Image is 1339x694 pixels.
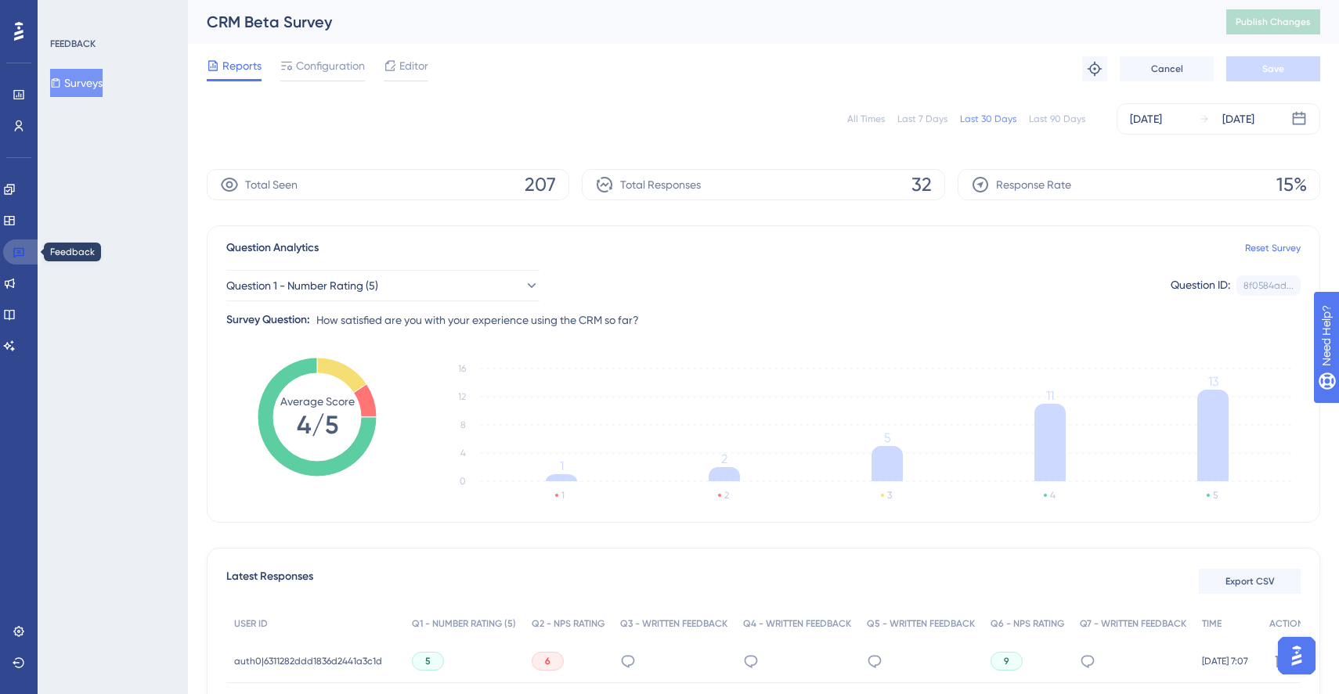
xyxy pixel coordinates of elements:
button: Question 1 - Number Rating (5) [226,270,540,301]
span: Configuration [296,56,365,75]
span: Save [1262,63,1284,75]
span: auth0|6311282ddd1836d2441a3c1d [234,655,382,667]
div: Survey Question: [226,311,310,329]
div: Last 90 Days [1029,113,1085,125]
span: Export CSV [1225,575,1275,588]
span: Latest Responses [226,567,313,595]
span: 9 [1004,655,1009,667]
button: Save [1226,56,1320,81]
div: [DATE] [1222,110,1254,128]
span: Q7 - WRITTEN FEEDBACK [1080,617,1186,630]
span: 15% [1276,172,1307,197]
text: 1 [561,490,565,501]
span: Q3 - WRITTEN FEEDBACK [620,617,727,630]
button: Publish Changes [1226,9,1320,34]
span: Publish Changes [1236,16,1311,28]
button: Export CSV [1199,569,1301,594]
span: Q5 - WRITTEN FEEDBACK [867,617,975,630]
button: Cancel [1120,56,1214,81]
div: CRM Beta Survey [207,11,1187,33]
span: Question 1 - Number Rating (5) [226,276,378,295]
tspan: 13 [1208,374,1218,389]
text: 4 [1050,490,1056,501]
a: Reset Survey [1245,242,1301,254]
text: 5 [1213,490,1218,501]
div: Last 7 Days [897,113,947,125]
tspan: 4 [460,448,466,458]
tspan: 5 [884,430,891,445]
div: [DATE] [1130,110,1162,128]
span: 6 [545,655,550,667]
span: How satisfied are you with your experience using the CRM so far? [316,311,639,329]
text: 3 [887,490,892,501]
span: Editor [399,56,428,75]
span: Total Responses [620,175,701,194]
div: All Times [847,113,885,125]
span: Q4 - WRITTEN FEEDBACK [743,617,851,630]
span: Question Analytics [226,239,319,257]
iframe: UserGuiding AI Assistant Launcher [1273,632,1320,679]
span: ACTION [1269,617,1304,630]
span: Q6 - NPS RATING [991,617,1064,630]
span: [DATE] 7:07 [1202,655,1248,667]
div: 8f0584ad... [1243,279,1294,292]
span: USER ID [234,617,268,630]
span: 207 [525,172,556,197]
tspan: 11 [1046,388,1054,403]
tspan: Average Score [280,395,355,408]
button: Surveys [50,69,103,97]
tspan: 4/5 [297,410,338,440]
span: 5 [425,655,431,667]
span: TIME [1202,617,1222,630]
tspan: 1 [560,458,564,473]
span: Q1 - NUMBER RATING (5) [412,617,516,630]
tspan: 0 [460,476,466,487]
span: Total Seen [245,175,298,194]
tspan: 12 [458,391,466,402]
div: Last 30 Days [960,113,1016,125]
span: Cancel [1151,63,1183,75]
span: Response Rate [996,175,1071,194]
tspan: 2 [721,451,727,466]
span: Reports [222,56,262,75]
tspan: 16 [458,363,466,374]
div: Question ID: [1171,275,1230,296]
span: 32 [911,172,932,197]
text: 2 [724,490,729,501]
tspan: 8 [460,419,466,430]
div: FEEDBACK [50,38,96,50]
span: Need Help? [37,4,98,23]
span: Q2 - NPS RATING [532,617,605,630]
